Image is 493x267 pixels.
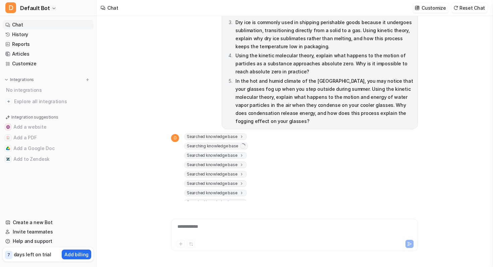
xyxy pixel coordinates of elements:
[453,5,458,10] img: reset
[64,251,89,258] p: Add billing
[14,251,51,258] p: days left on trial
[4,77,9,82] img: expand menu
[3,30,94,39] a: History
[3,132,94,143] button: Add a PDFAdd a PDF
[3,122,94,132] button: Add a websiteAdd a website
[6,146,10,150] img: Add a Google Doc
[62,250,91,259] button: Add billing
[235,52,414,76] p: Using the kinetic molecular theory, explain what happens to the motion of particles as a substanc...
[3,76,36,83] button: Integrations
[10,77,34,82] p: Integrations
[184,161,246,168] span: Searched knowledge base
[5,2,16,13] span: D
[3,218,94,227] a: Create a new Bot
[184,180,246,187] span: Searched knowledge base
[3,97,94,106] a: Explore all integrations
[184,190,246,196] span: Searched knowledge base
[3,20,94,29] a: Chat
[6,125,10,129] img: Add a website
[235,18,414,51] p: Dry ice is commonly used in shipping perishable goods because it undergoes sublimation, transitio...
[5,98,12,105] img: explore all integrations
[184,143,248,149] span: Searching knowledge base
[107,4,118,11] div: Chat
[4,84,94,95] div: No integrations
[3,227,94,237] a: Invite teammates
[20,3,50,13] span: Default Bot
[7,252,10,258] p: 7
[3,59,94,68] a: Customize
[3,143,94,154] button: Add a Google DocAdd a Google Doc
[415,5,420,10] img: customize
[184,152,246,159] span: Searched knowledge base
[451,3,488,13] button: Reset Chat
[184,171,246,178] span: Searched knowledge base
[171,134,179,142] span: D
[413,3,448,13] button: Customize
[3,49,94,59] a: Articles
[6,136,10,140] img: Add a PDF
[422,4,446,11] p: Customize
[3,237,94,246] a: Help and support
[85,77,90,82] img: menu_add.svg
[184,199,246,206] span: Searched knowledge base
[235,77,414,125] p: In the hot and humid climate of the [GEOGRAPHIC_DATA], you may notice that your glasses fog up wh...
[6,157,10,161] img: Add to Zendesk
[14,96,91,107] span: Explore all integrations
[3,40,94,49] a: Reports
[3,154,94,164] button: Add to ZendeskAdd to Zendesk
[11,114,58,120] p: Integration suggestions
[184,133,246,140] span: Searched knowledge base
